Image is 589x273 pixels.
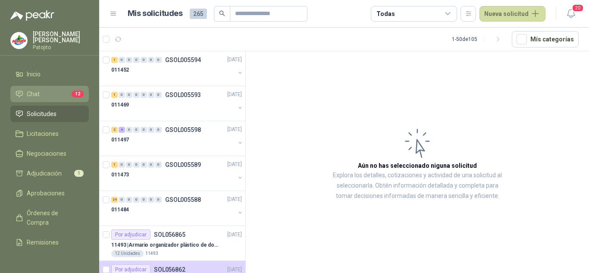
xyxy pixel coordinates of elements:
[155,162,162,168] div: 0
[111,92,118,98] div: 1
[119,92,125,98] div: 0
[111,101,129,110] p: 011469
[111,127,118,133] div: 2
[111,160,244,187] a: 1 0 0 0 0 0 0 GSOL005589[DATE] 011473
[358,161,477,170] h3: Aún no has seleccionado niguna solicitud
[111,90,244,117] a: 1 0 0 0 0 0 0 GSOL005593[DATE] 011469
[111,55,244,82] a: 1 0 0 0 0 0 0 GSOL005594[DATE] 011452
[219,10,225,16] span: search
[111,162,118,168] div: 1
[141,127,147,133] div: 0
[133,197,140,203] div: 0
[128,7,183,20] h1: Mis solicitudes
[27,109,56,119] span: Solicitudes
[154,267,185,273] p: SOL056862
[133,57,140,63] div: 0
[165,92,201,98] p: GSOL005593
[148,57,154,63] div: 0
[10,10,54,21] img: Logo peakr
[111,66,129,75] p: 011452
[572,4,584,12] span: 20
[119,127,125,133] div: 4
[33,31,89,43] p: [PERSON_NAME] [PERSON_NAME]
[227,56,242,64] p: [DATE]
[111,136,129,144] p: 011497
[111,250,144,257] div: 12 Unidades
[479,6,545,22] button: Nueva solicitud
[165,162,201,168] p: GSOL005589
[111,206,129,214] p: 011484
[99,226,245,261] a: Por adjudicarSOL056865[DATE] 11493 |Armario organizador plástico de dos puertas de acuerdo a la i...
[148,92,154,98] div: 0
[111,241,219,249] p: 11493 | Armario organizador plástico de dos puertas de acuerdo a la imagen adjunta
[227,231,242,239] p: [DATE]
[119,162,125,168] div: 0
[111,195,244,222] a: 24 0 0 0 0 0 0 GSOL005588[DATE] 011484
[10,126,89,142] a: Licitaciones
[10,185,89,201] a: Aprobaciones
[227,196,242,204] p: [DATE]
[141,92,147,98] div: 0
[10,165,89,182] a: Adjudicación1
[119,57,125,63] div: 0
[10,145,89,162] a: Negociaciones
[155,57,162,63] div: 0
[126,197,132,203] div: 0
[141,57,147,63] div: 0
[111,125,244,152] a: 2 4 0 0 0 0 0 GSOL005598[DATE] 011497
[126,57,132,63] div: 0
[27,238,59,247] span: Remisiones
[10,66,89,82] a: Inicio
[11,32,27,49] img: Company Logo
[126,127,132,133] div: 0
[452,32,505,46] div: 1 - 50 de 105
[27,169,62,178] span: Adjudicación
[27,188,65,198] span: Aprobaciones
[227,126,242,134] p: [DATE]
[148,162,154,168] div: 0
[33,45,89,50] p: Patojito
[155,92,162,98] div: 0
[27,149,66,158] span: Negociaciones
[133,92,140,98] div: 0
[165,57,201,63] p: GSOL005594
[563,6,579,22] button: 20
[111,171,129,179] p: 011473
[111,229,150,240] div: Por adjudicar
[512,31,579,47] button: Mís categorías
[27,89,40,99] span: Chat
[165,127,201,133] p: GSOL005598
[119,197,125,203] div: 0
[126,92,132,98] div: 0
[10,234,89,251] a: Remisiones
[133,162,140,168] div: 0
[148,127,154,133] div: 0
[148,197,154,203] div: 0
[10,205,89,231] a: Órdenes de Compra
[72,91,84,97] span: 12
[145,250,158,257] p: 11493
[133,127,140,133] div: 0
[74,170,84,177] span: 1
[376,9,395,19] div: Todas
[27,208,81,227] span: Órdenes de Compra
[111,197,118,203] div: 24
[10,106,89,122] a: Solicitudes
[111,57,118,63] div: 1
[332,170,503,201] p: Explora los detalles, cotizaciones y actividad de una solicitud al seleccionarla. Obtén informaci...
[27,69,41,79] span: Inicio
[27,129,59,138] span: Licitaciones
[141,162,147,168] div: 0
[227,91,242,99] p: [DATE]
[126,162,132,168] div: 0
[190,9,207,19] span: 265
[154,232,185,238] p: SOL056865
[141,197,147,203] div: 0
[227,161,242,169] p: [DATE]
[165,197,201,203] p: GSOL005588
[155,127,162,133] div: 0
[10,86,89,102] a: Chat12
[155,197,162,203] div: 0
